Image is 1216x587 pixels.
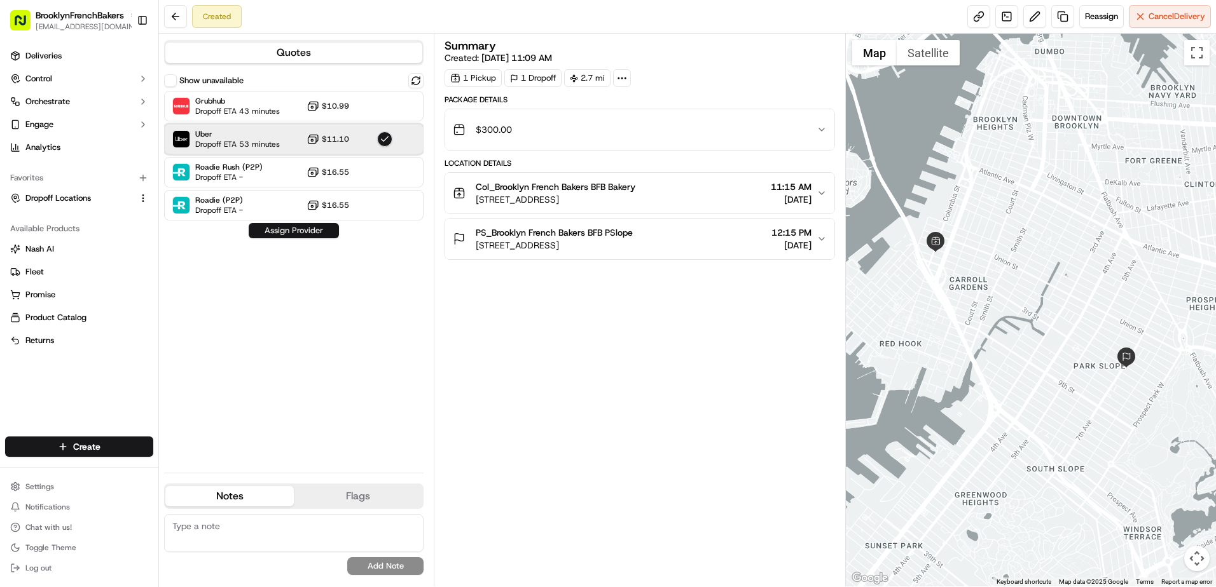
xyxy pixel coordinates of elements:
a: Promise [10,289,148,300]
p: Welcome 👋 [13,51,231,71]
button: Chat with us! [5,518,153,536]
a: 💻API Documentation [102,279,209,302]
a: Open this area in Google Maps (opens a new window) [849,570,891,586]
button: Flags [294,486,422,506]
span: [DATE] [113,197,139,207]
span: Klarizel Pensader [39,231,105,241]
span: Created: [445,51,552,64]
img: Roadie Rush (P2P) [173,164,190,180]
button: Quotes [165,43,422,63]
span: PS_Brooklyn French Bakers BFB PSlope [476,226,633,239]
span: $16.55 [322,167,349,177]
span: 12:15 PM [771,226,812,239]
img: 1736555255976-a54dd68f-1ca7-489b-9aae-adbdc363a1c4 [13,121,36,144]
button: Log out [5,559,153,577]
span: Pylon [127,315,154,325]
a: Report a map error [1161,578,1212,585]
span: [DATE] [771,239,812,252]
span: Dropoff ETA 43 minutes [195,106,280,116]
span: $16.55 [322,200,349,210]
span: Col_Brooklyn French Bakers BFB Bakery [476,180,635,193]
a: Returns [10,335,148,346]
span: Engage [25,119,53,130]
img: Nash [13,13,38,38]
div: Package Details [445,95,835,105]
a: Analytics [5,137,153,158]
div: 📗 [13,285,23,295]
span: $10.99 [322,101,349,111]
span: Dropoff Locations [25,192,91,204]
span: Analytics [25,142,60,153]
span: Deliveries [25,50,62,62]
button: Assign Provider [249,223,339,238]
div: 1 Dropoff [504,69,562,87]
span: [PERSON_NAME] [39,197,103,207]
span: Dropoff ETA 53 minutes [195,139,280,149]
button: Keyboard shortcuts [997,577,1051,586]
img: Google [849,570,891,586]
h3: Summary [445,40,496,51]
span: 11:15 AM [771,180,812,193]
img: Grubhub [173,98,190,114]
img: 1724597045416-56b7ee45-8013-43a0-a6f9-03cb97ddad50 [27,121,50,144]
img: Nelly AZAMBRE [13,185,33,205]
span: Orchestrate [25,96,70,107]
button: Notes [165,486,294,506]
div: Past conversations [13,165,85,175]
button: Reassign [1079,5,1124,28]
a: Deliveries [5,46,153,66]
button: PS_Brooklyn French Bakers BFB PSlope[STREET_ADDRESS]12:15 PM[DATE] [445,219,834,259]
a: Dropoff Locations [10,192,133,204]
div: We're available if you need us! [57,134,175,144]
span: $11.10 [322,134,349,144]
div: 💻 [107,285,118,295]
button: Fleet [5,262,153,282]
button: Product Catalog [5,307,153,328]
button: Nash AI [5,239,153,259]
button: Settings [5,478,153,496]
button: Dropoff Locations [5,188,153,208]
span: [DATE] [771,193,812,206]
span: BrooklynFrenchBakers [36,9,124,22]
span: [EMAIL_ADDRESS][DOMAIN_NAME] [36,22,138,32]
span: Grubhub [195,96,280,106]
div: 2.7 mi [564,69,611,87]
span: Reassign [1085,11,1118,22]
span: [STREET_ADDRESS] [476,193,635,206]
span: Toggle Theme [25,543,76,553]
span: [STREET_ADDRESS] [476,239,633,252]
span: Log out [25,563,52,573]
a: 📗Knowledge Base [8,279,102,302]
button: Map camera controls [1184,546,1210,571]
button: Engage [5,114,153,135]
span: Fleet [25,266,44,278]
button: Start new chat [216,125,231,140]
span: Promise [25,289,55,300]
label: Show unavailable [179,75,244,86]
span: Roadie Rush (P2P) [195,162,263,172]
span: Returns [25,335,54,346]
button: $16.55 [307,166,349,179]
span: [DATE] 11:09 AM [481,52,552,64]
span: Control [25,73,52,84]
span: • [107,231,112,241]
span: Product Catalog [25,312,86,323]
a: Product Catalog [10,312,148,323]
img: Klarizel Pensader [13,219,33,240]
button: $11.10 [307,133,349,145]
button: Orchestrate [5,91,153,112]
span: Uber [195,129,280,139]
button: Show satellite imagery [897,40,960,65]
button: Control [5,69,153,89]
button: Show street map [852,40,897,65]
button: Promise [5,285,153,305]
span: [DATE] [114,231,141,241]
img: 1736555255976-a54dd68f-1ca7-489b-9aae-adbdc363a1c4 [25,232,36,242]
a: Powered byPylon [90,314,154,325]
button: See all [197,163,231,178]
span: API Documentation [120,284,204,297]
span: Create [73,440,100,453]
span: Chat with us! [25,522,72,532]
button: Col_Brooklyn French Bakers BFB Bakery[STREET_ADDRESS]11:15 AM[DATE] [445,173,834,213]
button: $300.00 [445,109,834,150]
